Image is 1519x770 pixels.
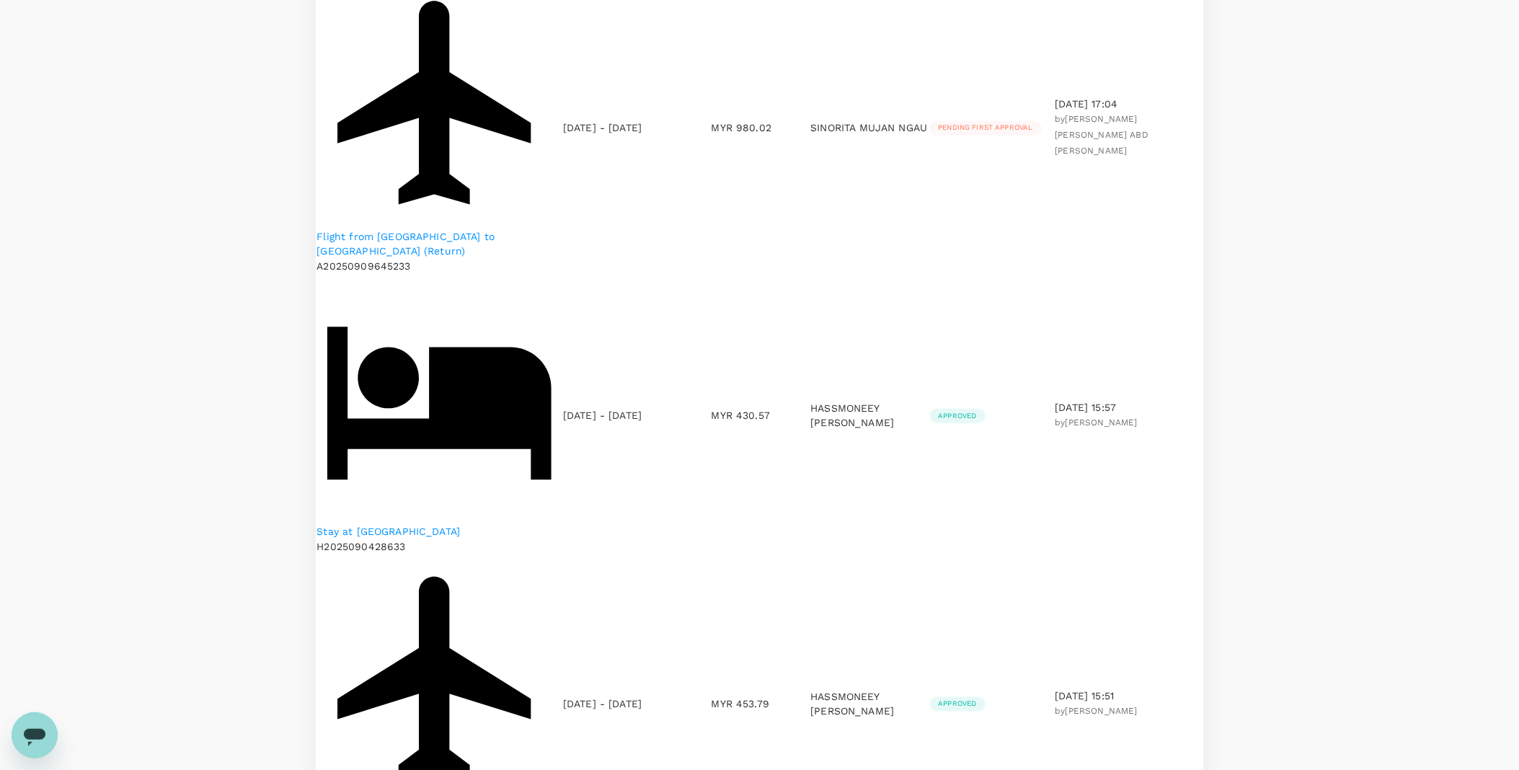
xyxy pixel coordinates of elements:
[563,696,642,711] p: [DATE] - [DATE]
[712,408,810,422] p: MYR 430.57
[1055,417,1138,428] span: by
[1055,114,1149,156] span: [PERSON_NAME] [PERSON_NAME] ABD [PERSON_NAME]
[712,696,810,711] p: MYR 453.79
[1055,114,1149,156] span: by
[811,401,929,430] p: HASSMONEEY [PERSON_NAME]
[1055,706,1138,716] span: by
[1055,97,1203,111] p: [DATE] 17:04
[1066,706,1138,716] span: [PERSON_NAME]
[1055,400,1203,415] p: [DATE] 15:57
[1066,417,1138,428] span: [PERSON_NAME]
[317,541,406,552] span: H2025090428633
[12,712,58,758] iframe: Button to launch messaging window
[930,411,986,421] span: Approved
[930,699,986,709] span: Approved
[317,260,411,272] span: A20250909645233
[1055,689,1203,703] p: [DATE] 15:51
[811,689,929,718] p: HASSMONEEY [PERSON_NAME]
[712,120,810,135] p: MYR 980.02
[563,408,642,422] p: [DATE] - [DATE]
[317,524,562,539] a: Stay at [GEOGRAPHIC_DATA]
[317,229,562,258] a: Flight from [GEOGRAPHIC_DATA] to [GEOGRAPHIC_DATA] (Return)
[930,123,1042,133] span: Pending first approval
[563,120,642,135] p: [DATE] - [DATE]
[811,120,929,135] p: SINORITA MUJAN NGAU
